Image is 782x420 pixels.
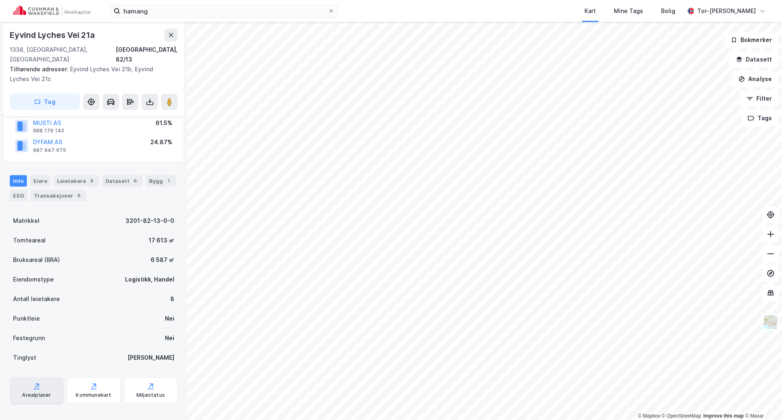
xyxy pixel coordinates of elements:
div: Bolig [661,6,675,16]
a: Mapbox [638,413,660,419]
div: Tor-[PERSON_NAME] [697,6,756,16]
div: Info [10,175,27,187]
img: cushman-wakefield-realkapital-logo.202ea83816669bd177139c58696a8fa1.svg [13,5,90,17]
button: Tag [10,94,80,110]
a: OpenStreetMap [662,413,701,419]
button: Bokmerker [724,32,779,48]
div: 6 [75,191,83,200]
div: Eiere [30,175,51,187]
button: Analyse [731,71,779,87]
div: 8 [170,294,174,304]
div: 1 [165,177,173,185]
div: 987 947 675 [33,147,66,154]
div: Punktleie [13,314,40,323]
div: Tomteareal [13,235,46,245]
button: Datasett [729,51,779,68]
div: Festegrunn [13,333,45,343]
div: Bruksareal (BRA) [13,255,60,265]
div: Nei [165,314,174,323]
div: Eiendomstype [13,275,54,284]
a: Improve this map [703,413,744,419]
div: Arealplaner [22,392,51,398]
div: 6 587 ㎡ [151,255,174,265]
div: Mine Tags [614,6,643,16]
div: 17 613 ㎡ [149,235,174,245]
div: ESG [10,190,27,201]
span: Tilhørende adresser: [10,66,70,73]
div: Kart [584,6,596,16]
div: Nei [165,333,174,343]
iframe: Chat Widget [741,381,782,420]
div: 988 179 140 [33,128,64,134]
div: Matrikkel [13,216,40,226]
div: Logistikk, Handel [125,275,174,284]
div: Transaksjoner [31,190,86,201]
img: Z [763,314,778,330]
button: Tags [741,110,779,126]
div: [PERSON_NAME] [127,353,174,363]
div: 1338, [GEOGRAPHIC_DATA], [GEOGRAPHIC_DATA] [10,45,116,64]
div: 61.5% [156,118,172,128]
div: Eyvind Lyches Vei 21b, Eyvind Lyches Vei 21c [10,64,171,84]
div: Kontrollprogram for chat [741,381,782,420]
div: Leietakere [54,175,99,187]
div: [GEOGRAPHIC_DATA], 82/13 [116,45,178,64]
div: 6 [131,177,139,185]
button: Filter [740,90,779,107]
div: Miljøstatus [136,392,165,398]
div: Kommunekart [76,392,111,398]
div: 3201-82-13-0-0 [125,216,174,226]
div: 8 [88,177,96,185]
div: Datasett [102,175,143,187]
div: Antall leietakere [13,294,60,304]
div: Eyvind Lyches Vei 21a [10,29,97,42]
div: Bygg [146,175,176,187]
input: Søk på adresse, matrikkel, gårdeiere, leietakere eller personer [120,5,328,17]
div: Tinglyst [13,353,36,363]
div: 24.87% [150,137,172,147]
